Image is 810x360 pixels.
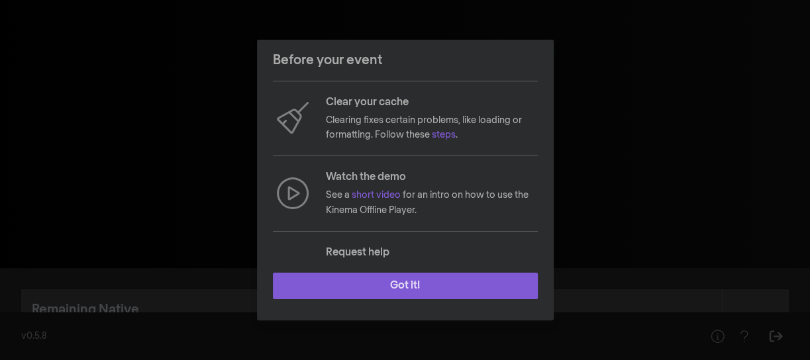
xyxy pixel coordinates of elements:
[326,245,538,261] p: Request help
[326,113,538,143] p: Clearing fixes certain problems, like loading or formatting. Follow these .
[257,40,554,81] header: Before your event
[326,169,538,185] p: Watch the demo
[273,273,538,299] button: Got it!
[326,188,538,218] p: See a for an intro on how to use the Kinema Offline Player.
[432,130,456,140] a: steps
[326,95,538,111] p: Clear your cache
[352,191,401,200] a: short video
